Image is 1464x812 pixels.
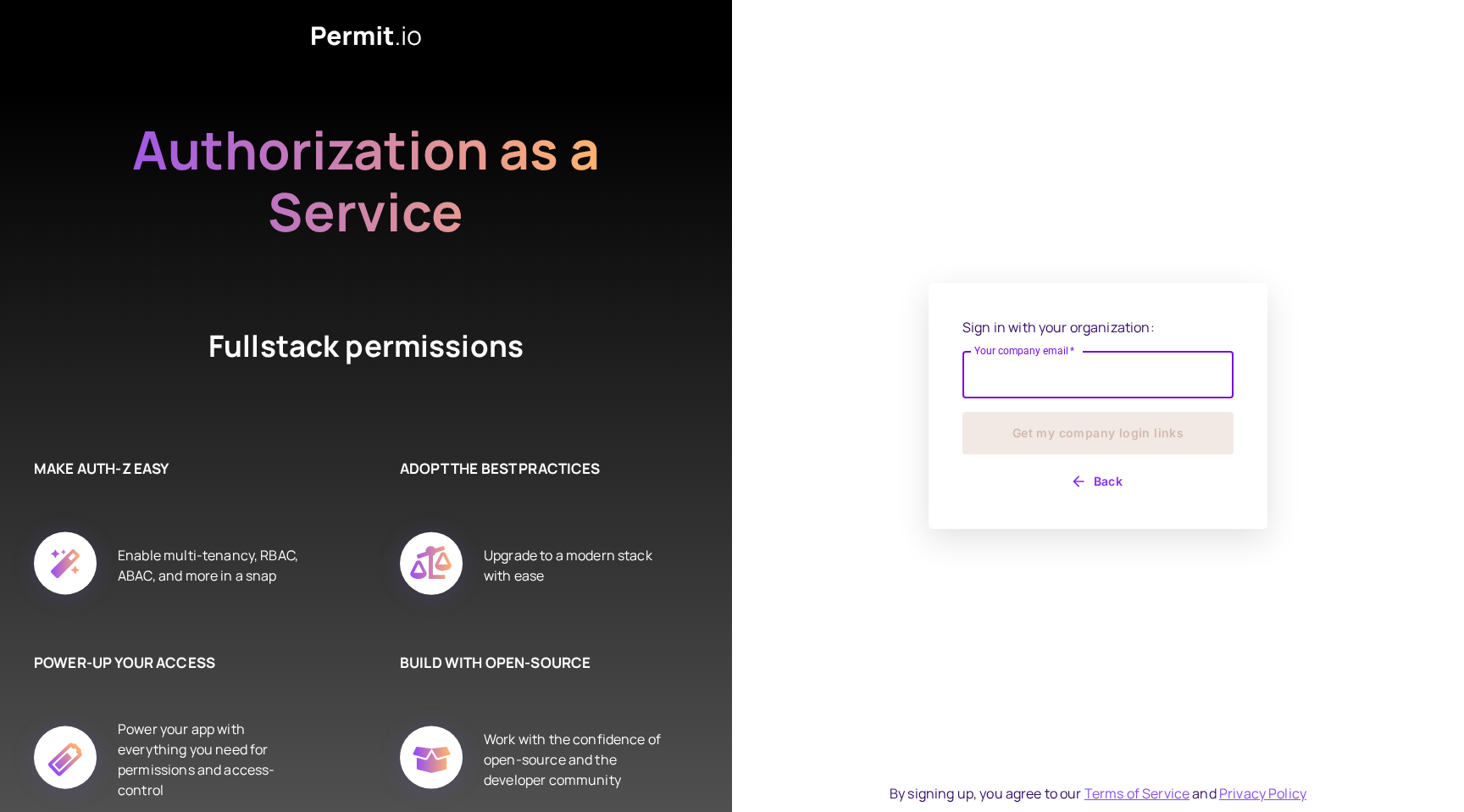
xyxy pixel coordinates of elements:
[118,707,315,812] div: Power your app with everything you need for permissions and access-control
[962,412,1234,454] button: Get my company login links
[1219,784,1306,803] a: Privacy Policy
[118,513,315,618] div: Enable multi-tenancy, RBAC, ABAC, and more in a snap
[962,317,1234,337] p: Sign in with your organization:
[484,707,681,812] div: Work with the confidence of open-source and the developer community
[1084,784,1189,803] a: Terms of Service
[400,458,681,480] h6: ADOPT THE BEST PRACTICES
[34,652,315,674] h6: POWER-UP YOUR ACCESS
[78,119,654,242] h2: Authorization as a Service
[484,513,681,618] div: Upgrade to a modern stack with ease
[974,343,1075,358] label: Your company email
[890,783,1306,804] div: By signing up, you agree to our and
[962,468,1234,495] button: Back
[400,652,681,674] h6: BUILD WITH OPEN-SOURCE
[34,458,315,480] h6: MAKE AUTH-Z EASY
[146,325,586,390] h4: Fullstack permissions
